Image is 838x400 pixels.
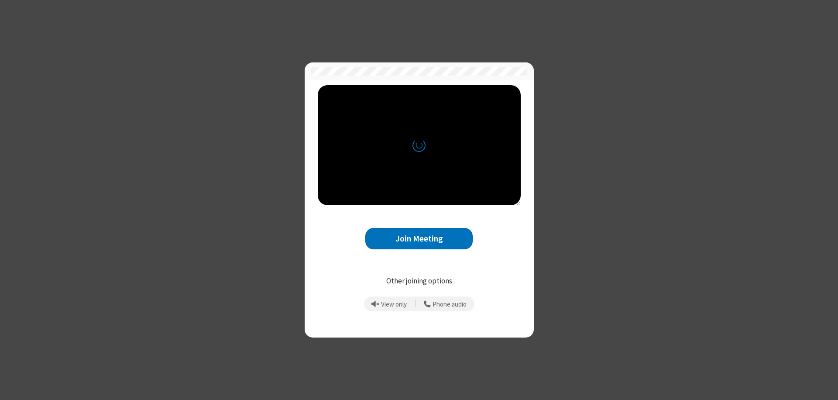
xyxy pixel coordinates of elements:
button: Join Meeting [365,228,473,249]
span: | [415,298,416,310]
span: View only [381,301,407,308]
button: Use your phone for mic and speaker while you view the meeting on this device. [421,297,470,311]
button: Prevent echo when there is already an active mic and speaker in the room. [368,297,410,311]
span: Phone audio [433,301,467,308]
p: Other joining options [318,276,521,287]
